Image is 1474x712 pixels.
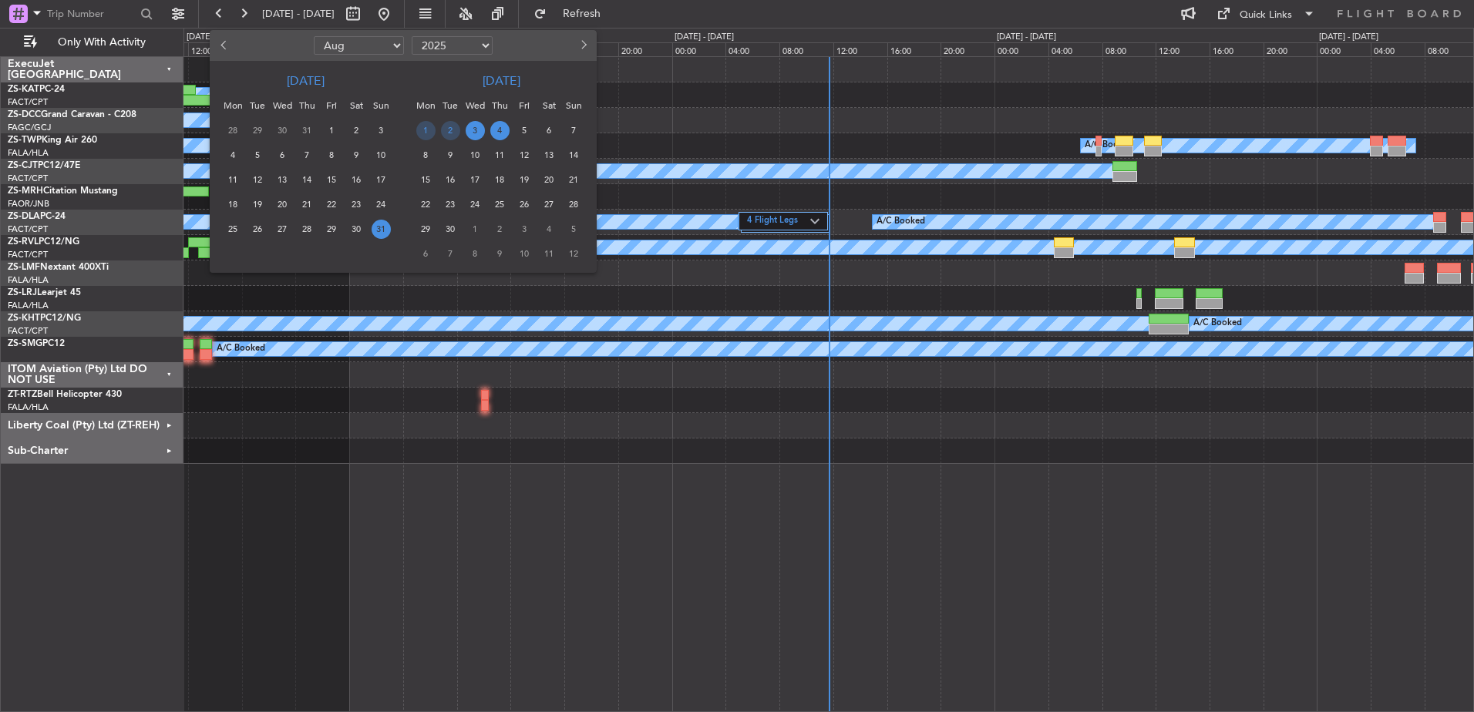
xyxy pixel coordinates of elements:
div: 18-9-2025 [487,167,512,192]
div: 27-9-2025 [537,192,561,217]
span: 4 [540,220,559,239]
div: 20-8-2025 [270,192,294,217]
div: 29-8-2025 [319,217,344,241]
div: 3-10-2025 [512,217,537,241]
span: 27 [273,220,292,239]
div: 7-10-2025 [438,241,463,266]
span: 25 [490,195,510,214]
span: 27 [540,195,559,214]
span: 30 [441,220,460,239]
span: 5 [515,121,534,140]
span: 21 [564,170,584,190]
div: 12-9-2025 [512,143,537,167]
div: 23-8-2025 [344,192,368,217]
span: 28 [298,220,317,239]
div: 17-9-2025 [463,167,487,192]
span: 22 [416,195,436,214]
div: Thu [487,93,512,118]
div: 25-9-2025 [487,192,512,217]
div: 9-10-2025 [487,241,512,266]
div: 4-9-2025 [487,118,512,143]
div: 7-8-2025 [294,143,319,167]
span: 11 [490,146,510,165]
div: 12-8-2025 [245,167,270,192]
div: 9-8-2025 [344,143,368,167]
div: 22-9-2025 [413,192,438,217]
span: 6 [540,121,559,140]
span: 7 [298,146,317,165]
div: Wed [270,93,294,118]
div: Fri [319,93,344,118]
span: 19 [248,195,268,214]
div: 19-9-2025 [512,167,537,192]
span: 5 [248,146,268,165]
span: 28 [564,195,584,214]
span: 28 [224,121,243,140]
div: 2-9-2025 [438,118,463,143]
span: 29 [416,220,436,239]
span: 14 [564,146,584,165]
span: 14 [298,170,317,190]
div: 8-9-2025 [413,143,438,167]
div: 17-8-2025 [368,167,393,192]
div: 7-9-2025 [561,118,586,143]
span: 18 [224,195,243,214]
div: 3-9-2025 [463,118,487,143]
span: 18 [490,170,510,190]
span: 12 [564,244,584,264]
div: 1-9-2025 [413,118,438,143]
div: Thu [294,93,319,118]
span: 9 [441,146,460,165]
div: 13-9-2025 [537,143,561,167]
div: 6-10-2025 [413,241,438,266]
div: 26-9-2025 [512,192,537,217]
span: 26 [248,220,268,239]
span: 11 [224,170,243,190]
span: 9 [347,146,366,165]
div: Mon [220,93,245,118]
div: 24-9-2025 [463,192,487,217]
span: 13 [273,170,292,190]
span: 6 [416,244,436,264]
div: 3-8-2025 [368,118,393,143]
span: 21 [298,195,317,214]
div: 11-9-2025 [487,143,512,167]
div: Fri [512,93,537,118]
div: 27-8-2025 [270,217,294,241]
span: 8 [416,146,436,165]
div: 1-10-2025 [463,217,487,241]
button: Previous month [216,33,233,58]
div: 11-10-2025 [537,241,561,266]
span: 10 [372,146,391,165]
div: 16-9-2025 [438,167,463,192]
span: 9 [490,244,510,264]
span: 3 [515,220,534,239]
div: 8-10-2025 [463,241,487,266]
div: Sun [368,93,393,118]
span: 10 [515,244,534,264]
div: 24-8-2025 [368,192,393,217]
div: 12-10-2025 [561,241,586,266]
div: 8-8-2025 [319,143,344,167]
span: 24 [372,195,391,214]
div: 26-8-2025 [245,217,270,241]
span: 29 [322,220,342,239]
div: 14-9-2025 [561,143,586,167]
div: 30-7-2025 [270,118,294,143]
span: 15 [322,170,342,190]
div: 31-7-2025 [294,118,319,143]
span: 4 [490,121,510,140]
span: 15 [416,170,436,190]
div: Mon [413,93,438,118]
span: 7 [564,121,584,140]
select: Select month [314,36,404,55]
div: 10-8-2025 [368,143,393,167]
div: 15-9-2025 [413,167,438,192]
div: 28-8-2025 [294,217,319,241]
div: 29-9-2025 [413,217,438,241]
span: 6 [273,146,292,165]
span: 2 [490,220,510,239]
div: 6-9-2025 [537,118,561,143]
div: 25-8-2025 [220,217,245,241]
div: Sun [561,93,586,118]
